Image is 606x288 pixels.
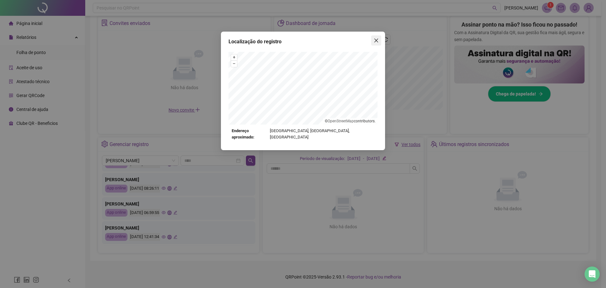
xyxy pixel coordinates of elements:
a: OpenStreetMap [328,119,354,123]
li: © contributors. [325,119,376,123]
button: Close [371,35,381,46]
button: + [231,54,237,60]
span: close [374,38,379,43]
div: [GEOGRAPHIC_DATA], [GEOGRAPHIC_DATA], [GEOGRAPHIC_DATA] [232,128,374,141]
div: Open Intercom Messenger [585,267,600,282]
button: – [231,61,237,67]
div: Localização do registro [229,38,377,46]
strong: Endereço aproximado: [232,128,267,141]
